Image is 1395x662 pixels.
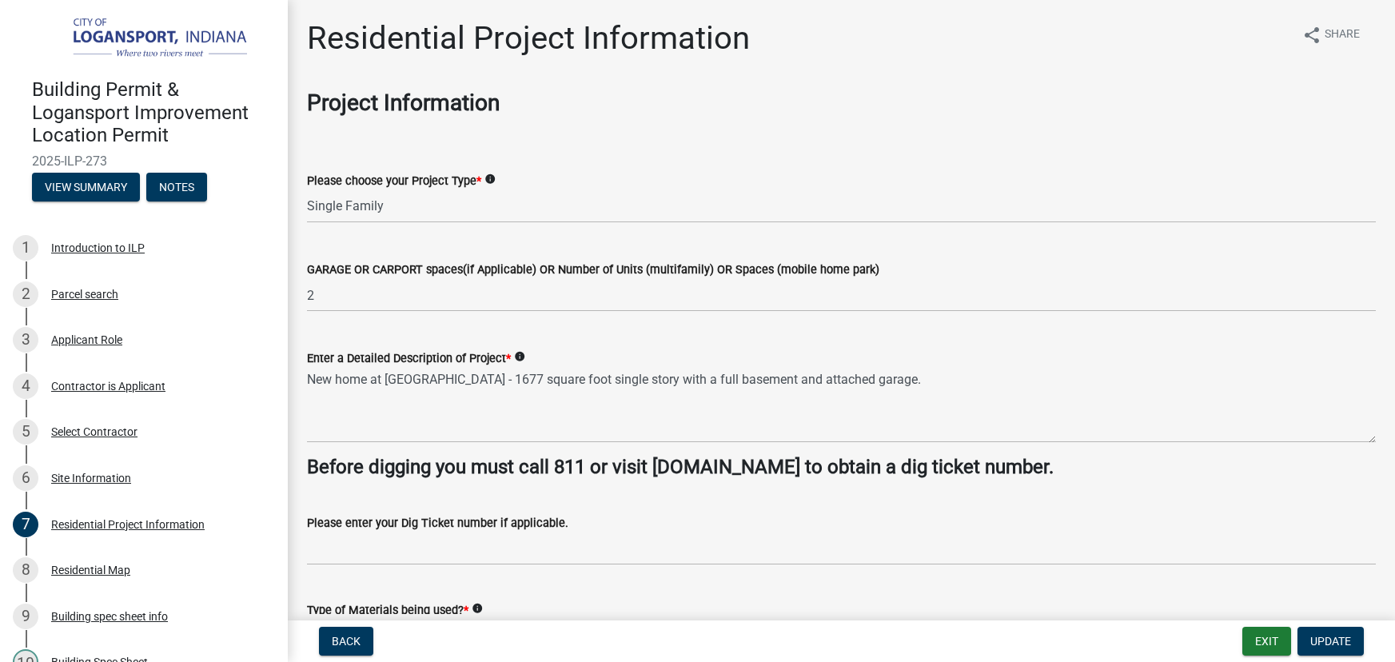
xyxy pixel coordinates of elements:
div: 8 [13,557,38,583]
wm-modal-confirm: Notes [146,181,207,194]
div: Parcel search [51,289,118,300]
div: Residential Project Information [51,519,205,530]
div: 4 [13,373,38,399]
span: 2025-ILP-273 [32,154,256,169]
strong: Project Information [307,90,500,116]
div: Applicant Role [51,334,122,345]
div: 5 [13,419,38,445]
strong: Before digging you must call 811 or visit [DOMAIN_NAME] to obtain a dig ticket number. [307,456,1054,478]
div: Introduction to ILP [51,242,145,253]
span: Share [1325,26,1360,45]
i: info [514,351,525,362]
h1: Residential Project Information [307,19,750,58]
div: Residential Map [51,564,130,576]
label: Enter a Detailed Description of Project [307,353,511,365]
div: 2 [13,281,38,307]
div: 7 [13,512,38,537]
button: Exit [1242,627,1291,656]
label: Please enter your Dig Ticket number if applicable. [307,518,568,529]
label: Type of Materials being used? [307,605,468,616]
span: Back [332,635,361,648]
button: Back [319,627,373,656]
label: Please choose your Project Type [307,176,481,187]
div: Select Contractor [51,426,138,437]
i: share [1302,26,1321,45]
div: 1 [13,235,38,261]
i: info [484,173,496,185]
button: Update [1297,627,1364,656]
wm-modal-confirm: Summary [32,181,140,194]
img: City of Logansport, Indiana [32,17,262,62]
div: Site Information [51,473,131,484]
h4: Building Permit & Logansport Improvement Location Permit [32,78,275,147]
i: info [472,603,483,614]
div: 6 [13,465,38,491]
button: View Summary [32,173,140,201]
div: Building spec sheet info [51,611,168,622]
div: 9 [13,604,38,629]
div: Contractor is Applicant [51,381,165,392]
span: Update [1310,635,1351,648]
button: Notes [146,173,207,201]
div: 3 [13,327,38,353]
button: shareShare [1289,19,1373,50]
label: GARAGE OR CARPORT spaces(if Applicable) OR Number of Units (multifamily) OR Spaces (mobile home p... [307,265,879,276]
